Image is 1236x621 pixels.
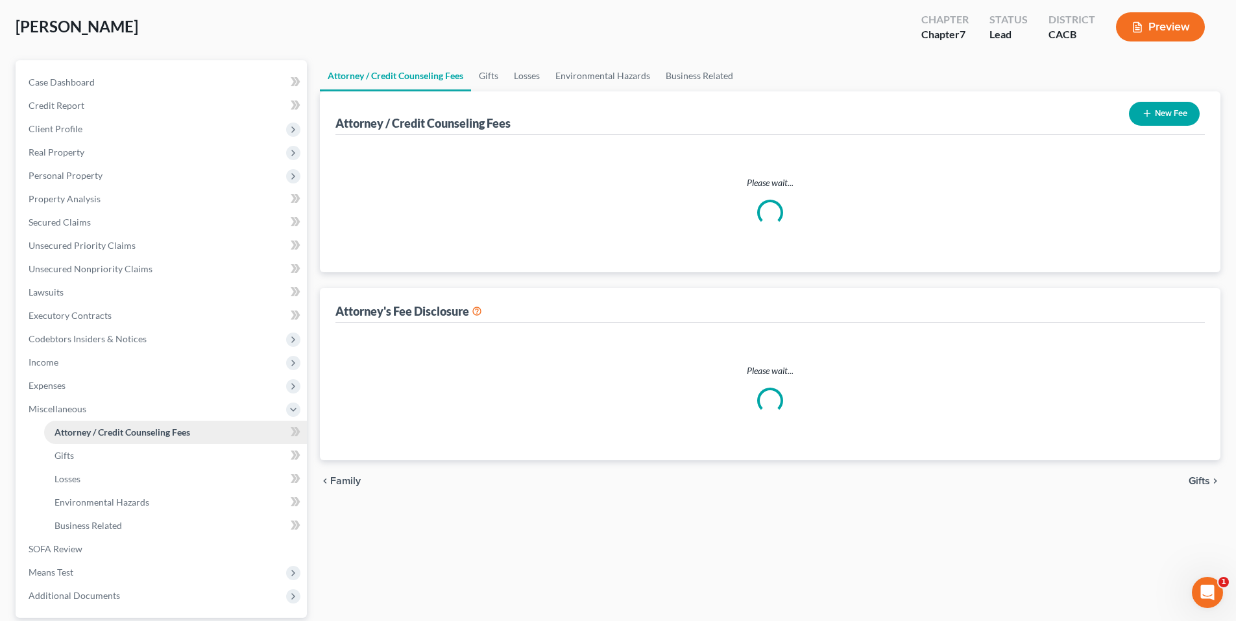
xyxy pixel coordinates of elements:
[18,71,307,94] a: Case Dashboard
[989,27,1028,42] div: Lead
[29,193,101,204] span: Property Analysis
[29,403,86,414] span: Miscellaneous
[921,27,969,42] div: Chapter
[1129,102,1200,126] button: New Fee
[29,543,82,554] span: SOFA Review
[1048,12,1095,27] div: District
[989,12,1028,27] div: Status
[960,28,965,40] span: 7
[29,310,112,321] span: Executory Contracts
[29,240,136,251] span: Unsecured Priority Claims
[29,333,147,344] span: Codebtors Insiders & Notices
[18,304,307,327] a: Executory Contracts
[658,60,741,91] a: Business Related
[29,76,95,88] span: Case Dashboard
[335,115,511,131] div: Attorney / Credit Counseling Fees
[1116,12,1205,41] button: Preview
[55,497,149,508] span: Environmental Hazards
[29,287,64,298] span: Lawsuits
[29,590,120,601] span: Additional Documents
[18,187,307,211] a: Property Analysis
[29,217,91,228] span: Secured Claims
[44,514,307,537] a: Business Related
[55,450,74,461] span: Gifts
[29,567,73,578] span: Means Test
[1048,27,1095,42] div: CACB
[506,60,548,91] a: Losses
[16,17,138,36] span: [PERSON_NAME]
[44,467,307,491] a: Losses
[18,94,307,117] a: Credit Report
[55,427,190,438] span: Attorney / Credit Counseling Fees
[18,281,307,304] a: Lawsuits
[29,146,84,158] span: Real Property
[1189,476,1220,486] button: Gifts chevron_right
[330,476,361,486] span: Family
[18,257,307,281] a: Unsecured Nonpriority Claims
[29,357,58,368] span: Income
[29,123,82,134] span: Client Profile
[18,537,307,561] a: SOFA Review
[55,520,122,531] span: Business Related
[29,170,103,181] span: Personal Property
[320,60,471,91] a: Attorney / Credit Counseling Fees
[1218,577,1229,587] span: 1
[335,303,482,319] div: Attorney's Fee Disclosure
[44,444,307,467] a: Gifts
[346,364,1194,377] p: Please wait...
[320,476,361,486] button: chevron_left Family
[18,211,307,234] a: Secured Claims
[1210,476,1220,486] i: chevron_right
[471,60,506,91] a: Gifts
[346,176,1194,189] p: Please wait...
[44,421,307,444] a: Attorney / Credit Counseling Fees
[320,476,330,486] i: chevron_left
[18,234,307,257] a: Unsecured Priority Claims
[1189,476,1210,486] span: Gifts
[548,60,658,91] a: Environmental Hazards
[55,473,80,484] span: Losses
[921,12,969,27] div: Chapter
[29,263,152,274] span: Unsecured Nonpriority Claims
[1192,577,1223,608] iframe: Intercom live chat
[44,491,307,514] a: Environmental Hazards
[29,380,66,391] span: Expenses
[29,100,84,111] span: Credit Report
